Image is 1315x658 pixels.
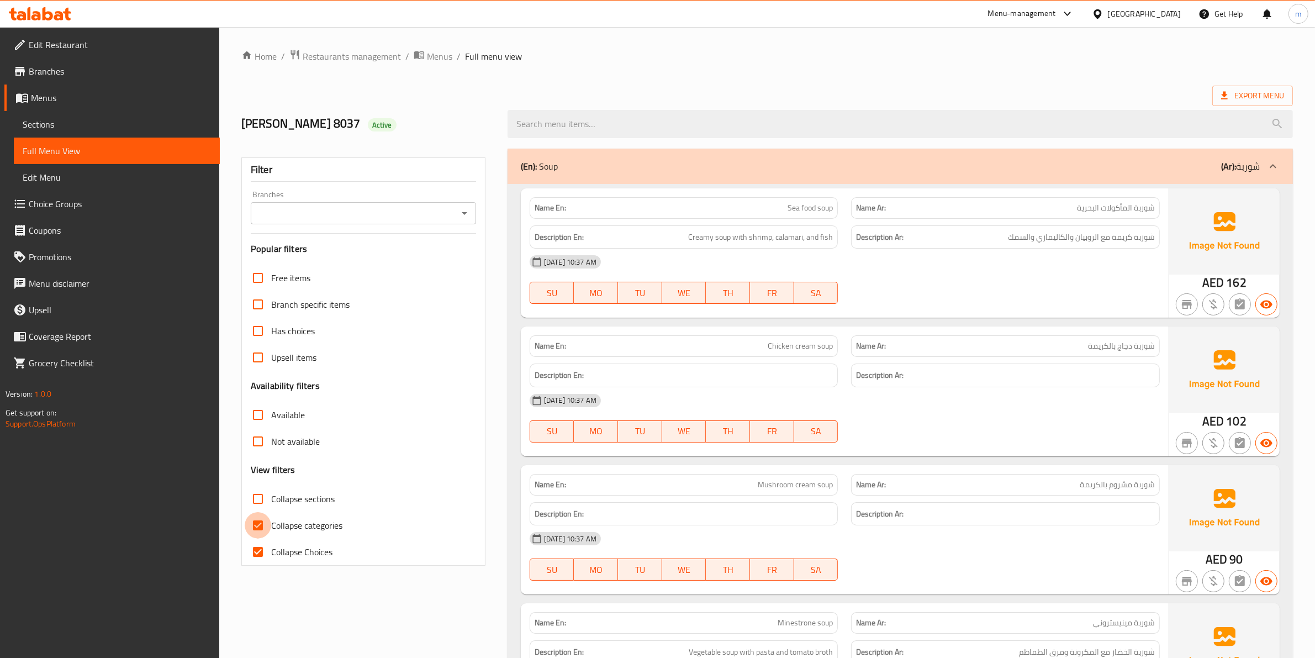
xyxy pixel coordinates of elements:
[535,202,566,214] strong: Name En:
[271,545,332,559] span: Collapse Choices
[368,118,397,131] div: Active
[271,435,320,448] span: Not available
[4,350,220,376] a: Grocery Checklist
[667,423,702,439] span: WE
[6,417,76,431] a: Support.OpsPlatform
[29,330,211,343] span: Coverage Report
[856,617,886,629] strong: Name Ar:
[4,85,220,111] a: Menus
[1255,293,1277,315] button: Available
[754,423,790,439] span: FR
[1212,86,1293,106] span: Export Menu
[271,492,335,506] span: Collapse sections
[1229,432,1251,454] button: Not has choices
[508,110,1293,138] input: search
[988,7,1056,20] div: Menu-management
[799,423,834,439] span: SA
[1202,293,1224,315] button: Purchased item
[1169,188,1280,275] img: Ae5nvW7+0k+MAAAAAElFTkSuQmCC
[4,270,220,297] a: Menu disclaimer
[710,562,746,578] span: TH
[251,464,295,476] h3: View filters
[289,49,401,64] a: Restaurants management
[29,197,211,210] span: Choice Groups
[1176,432,1198,454] button: Not branch specific item
[667,562,702,578] span: WE
[794,559,838,581] button: SA
[754,285,790,301] span: FR
[1202,272,1224,293] span: AED
[4,217,220,244] a: Coupons
[1169,327,1280,413] img: Ae5nvW7+0k+MAAAAAElFTkSuQmCC
[535,617,566,629] strong: Name En:
[662,420,706,443] button: WE
[794,282,838,304] button: SA
[1229,293,1251,315] button: Not has choices
[540,395,601,406] span: [DATE] 10:37 AM
[706,559,750,581] button: TH
[706,282,750,304] button: TH
[405,50,409,63] li: /
[29,65,211,78] span: Branches
[1008,230,1155,244] span: شوربة كريمة مع الروبيان والكاليماري والسمك
[6,406,56,420] span: Get support on:
[758,479,833,491] span: Mushroom cream soup
[271,324,315,338] span: Has choices
[271,271,310,285] span: Free items
[778,617,833,629] span: Minestrone soup
[788,202,833,214] span: Sea food soup
[1221,89,1284,103] span: Export Menu
[14,138,220,164] a: Full Menu View
[23,171,211,184] span: Edit Menu
[574,420,618,443] button: MO
[23,118,211,131] span: Sections
[414,49,452,64] a: Menus
[271,519,342,532] span: Collapse categories
[622,562,658,578] span: TU
[14,111,220,138] a: Sections
[281,50,285,63] li: /
[29,224,211,237] span: Coupons
[1108,8,1181,20] div: [GEOGRAPHIC_DATA]
[4,244,220,270] a: Promotions
[535,340,566,352] strong: Name En:
[14,164,220,191] a: Edit Menu
[4,323,220,350] a: Coverage Report
[688,230,833,244] span: Creamy soup with shrimp, calamari, and fish
[540,534,601,544] span: [DATE] 10:37 AM
[465,50,522,63] span: Full menu view
[1221,160,1260,173] p: شوربة
[251,243,476,255] h3: Popular filters
[535,423,570,439] span: SU
[530,559,574,581] button: SU
[1230,549,1243,570] span: 90
[521,160,558,173] p: Soup
[4,31,220,58] a: Edit Restaurant
[578,423,614,439] span: MO
[799,562,834,578] span: SA
[574,282,618,304] button: MO
[1221,158,1236,175] b: (Ar):
[29,277,211,290] span: Menu disclaimer
[662,559,706,581] button: WE
[1202,432,1224,454] button: Purchased item
[1202,410,1224,432] span: AED
[29,356,211,370] span: Grocery Checklist
[530,420,574,443] button: SU
[1176,293,1198,315] button: Not branch specific item
[750,559,794,581] button: FR
[710,423,746,439] span: TH
[622,423,658,439] span: TU
[29,38,211,51] span: Edit Restaurant
[31,91,211,104] span: Menus
[303,50,401,63] span: Restaurants management
[856,369,904,382] strong: Description Ar:
[618,282,662,304] button: TU
[4,58,220,85] a: Branches
[618,420,662,443] button: TU
[4,191,220,217] a: Choice Groups
[535,230,584,244] strong: Description En:
[1255,570,1277,592] button: Available
[241,50,277,63] a: Home
[667,285,702,301] span: WE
